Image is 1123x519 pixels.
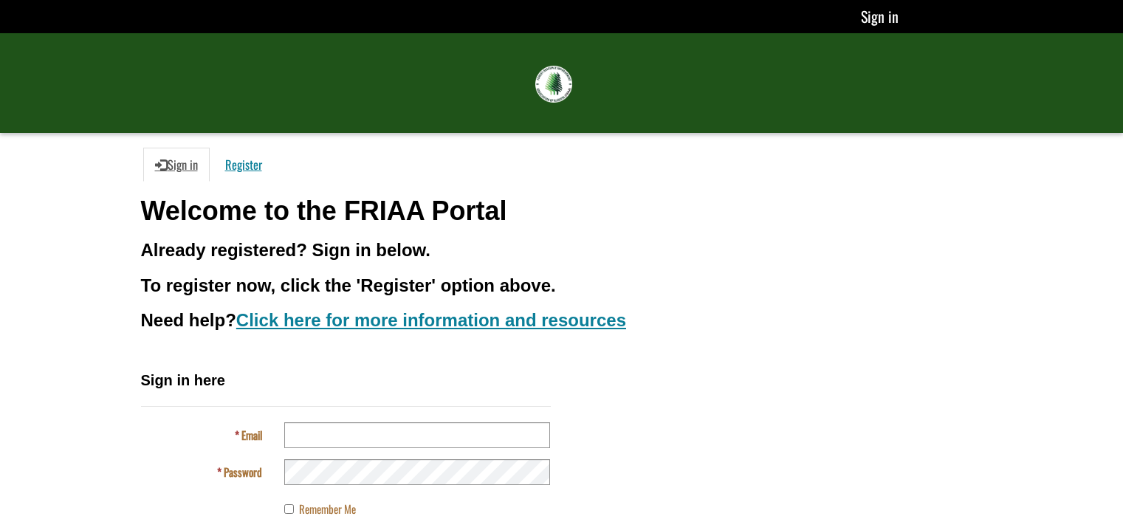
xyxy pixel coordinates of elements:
[213,148,274,182] a: Register
[141,276,983,295] h3: To register now, click the 'Register' option above.
[143,148,210,182] a: Sign in
[861,5,899,27] a: Sign in
[241,427,262,443] span: Email
[535,66,572,103] img: FRIAA Submissions Portal
[224,464,262,480] span: Password
[299,501,356,517] span: Remember Me
[236,310,626,330] a: Click here for more information and resources
[141,196,983,226] h1: Welcome to the FRIAA Portal
[141,311,983,330] h3: Need help?
[284,504,294,514] input: Remember Me
[141,372,225,388] span: Sign in here
[141,241,983,260] h3: Already registered? Sign in below.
